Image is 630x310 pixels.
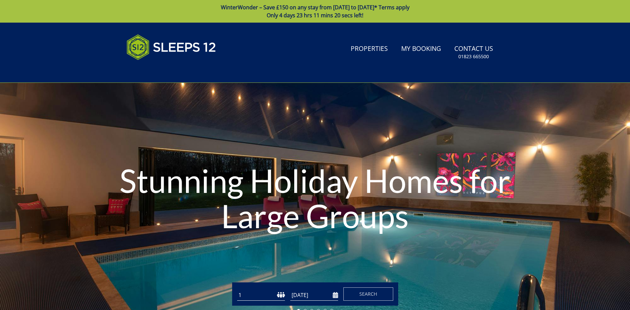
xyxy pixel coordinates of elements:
[127,31,216,64] img: Sleeps 12
[359,291,377,297] span: Search
[452,42,496,63] a: Contact Us01823 665500
[343,287,393,301] button: Search
[267,12,363,19] span: Only 4 days 23 hrs 11 mins 20 secs left!
[95,150,536,246] h1: Stunning Holiday Homes for Large Groups
[123,68,193,74] iframe: Customer reviews powered by Trustpilot
[348,42,391,57] a: Properties
[290,290,338,301] input: Arrival Date
[399,42,444,57] a: My Booking
[458,53,489,60] small: 01823 665500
